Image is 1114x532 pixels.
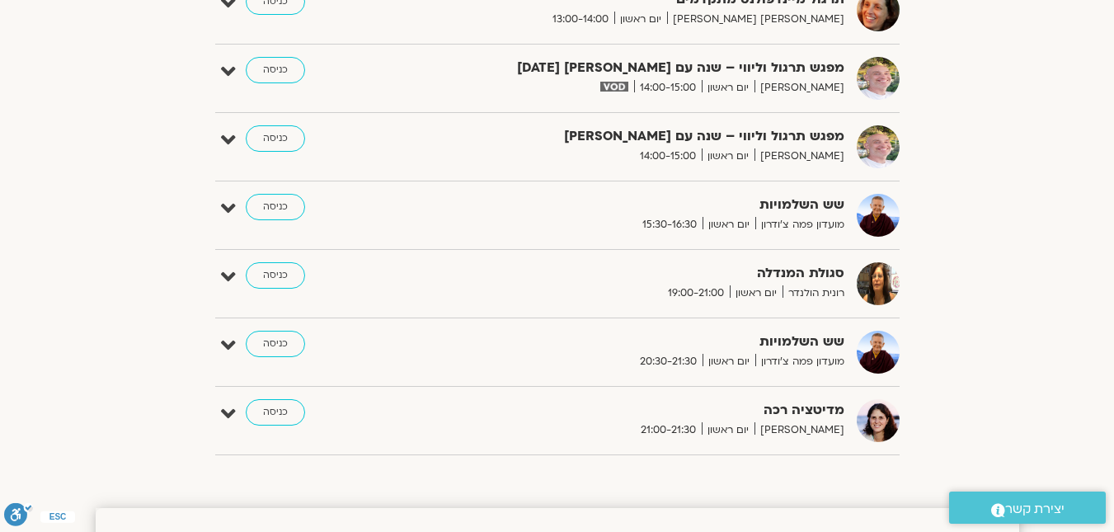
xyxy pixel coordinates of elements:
[702,421,754,439] span: יום ראשון
[440,262,844,285] strong: סגולת המנדלה
[246,194,305,220] a: כניסה
[754,421,844,439] span: [PERSON_NAME]
[600,82,628,92] img: vodicon
[440,399,844,421] strong: מדיטציה רכה
[702,148,754,165] span: יום ראשון
[667,11,844,28] span: [PERSON_NAME] [PERSON_NAME]
[634,79,702,97] span: 14:00-15:00
[246,57,305,83] a: כניסה
[702,79,754,97] span: יום ראשון
[703,353,755,370] span: יום ראשון
[755,353,844,370] span: מועדון פמה צ'ודרון
[635,421,702,439] span: 21:00-21:30
[637,216,703,233] span: 15:30-16:30
[614,11,667,28] span: יום ראשון
[754,148,844,165] span: [PERSON_NAME]
[634,353,703,370] span: 20:30-21:30
[730,285,783,302] span: יום ראשון
[246,125,305,152] a: כניסה
[547,11,614,28] span: 13:00-14:00
[440,57,844,79] strong: מפגש תרגול וליווי – שנה עם [PERSON_NAME] [DATE]
[754,79,844,97] span: [PERSON_NAME]
[783,285,844,302] span: רונית הולנדר
[662,285,730,302] span: 19:00-21:00
[634,148,702,165] span: 14:00-15:00
[1005,498,1065,520] span: יצירת קשר
[246,399,305,426] a: כניסה
[246,331,305,357] a: כניסה
[703,216,755,233] span: יום ראשון
[949,492,1106,524] a: יצירת קשר
[440,194,844,216] strong: שש השלמויות
[246,262,305,289] a: כניסה
[755,216,844,233] span: מועדון פמה צ'ודרון
[440,331,844,353] strong: שש השלמויות
[440,125,844,148] strong: מפגש תרגול וליווי – שנה עם [PERSON_NAME]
